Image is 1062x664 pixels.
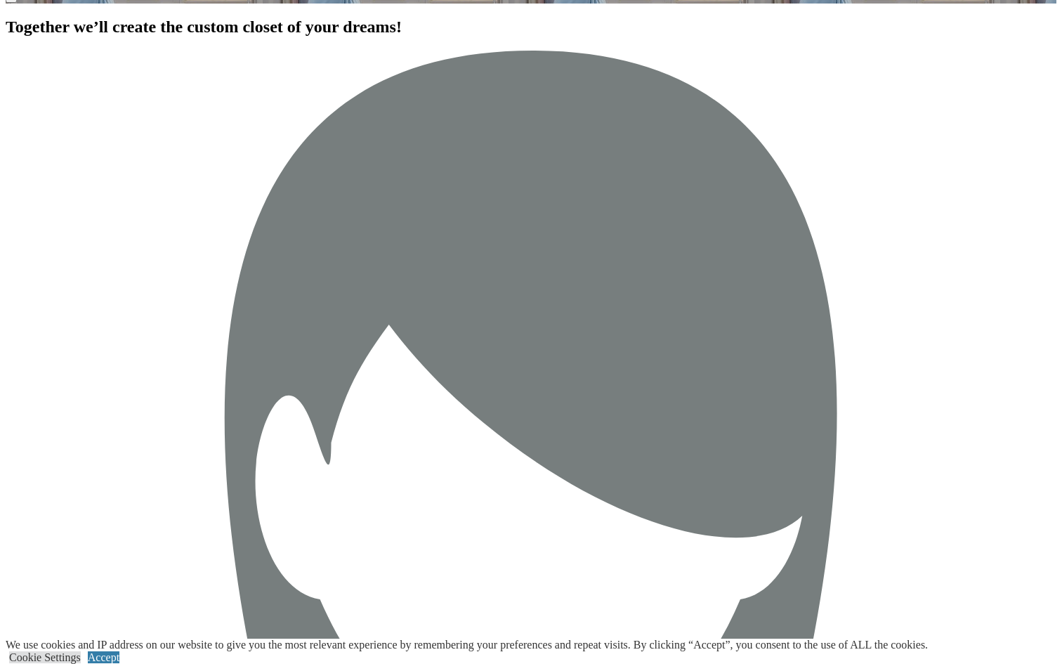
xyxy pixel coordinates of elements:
[88,651,119,663] a: Accept
[9,651,81,663] a: Cookie Settings
[6,18,1056,37] h2: Together we’ll create the custom closet of your dreams!
[6,639,928,651] div: We use cookies and IP address on our website to give you the most relevant experience by remember...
